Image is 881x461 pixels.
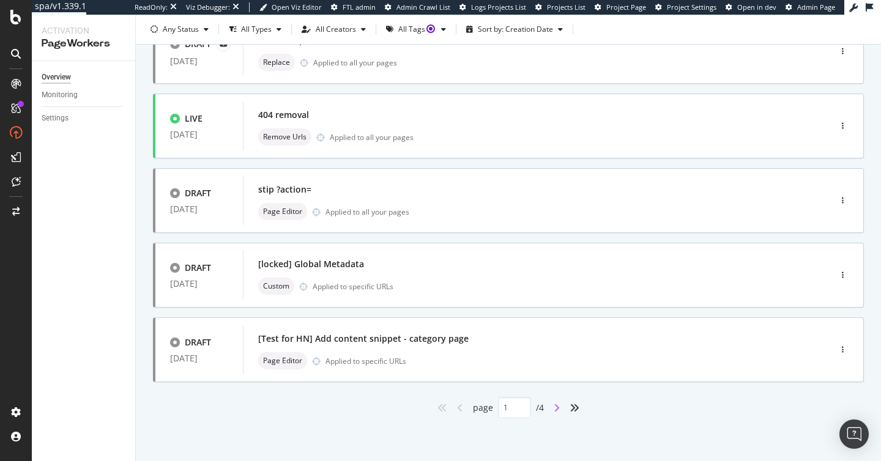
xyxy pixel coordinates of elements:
[185,112,203,125] div: LIVE
[313,281,393,292] div: Applied to specific URLs
[42,24,125,37] div: Activation
[163,26,199,33] div: Any Status
[737,2,776,12] span: Open in dev
[42,112,69,125] div: Settings
[473,397,544,418] div: page / 4
[316,26,356,33] div: All Creators
[478,26,553,33] div: Sort by: Creation Date
[396,2,450,12] span: Admin Crawl List
[42,71,127,84] a: Overview
[263,59,290,66] span: Replace
[606,2,646,12] span: Project Page
[42,89,127,101] a: Monitoring
[535,2,585,12] a: Projects List
[170,130,228,139] div: [DATE]
[224,20,286,39] button: All Types
[381,20,451,39] button: All TagsTooltip anchor
[655,2,716,12] a: Project Settings
[170,56,228,66] div: [DATE]
[343,2,376,12] span: FTL admin
[258,183,311,196] div: stip ?action=
[42,112,127,125] a: Settings
[459,2,526,12] a: Logs Projects List
[547,2,585,12] span: Projects List
[313,57,397,68] div: Applied to all your pages
[263,357,302,364] span: Page Editor
[258,109,309,121] div: 404 removal
[42,37,125,51] div: PageWorkers
[263,208,302,215] span: Page Editor
[258,352,307,369] div: neutral label
[385,2,450,12] a: Admin Crawl List
[170,353,228,363] div: [DATE]
[325,207,409,217] div: Applied to all your pages
[330,132,414,142] div: Applied to all your pages
[258,258,364,270] div: [locked] Global Metadata
[331,2,376,12] a: FTL admin
[263,133,307,141] span: Remove Urls
[425,23,436,34] div: Tooltip anchor
[258,333,469,345] div: [Test for HN] Add content snippet - category page
[186,2,230,12] div: Viz Debugger:
[263,282,289,290] span: Custom
[241,26,272,33] div: All Types
[839,419,869,449] div: Open Intercom Messenger
[170,279,228,289] div: [DATE]
[461,20,568,39] button: Sort by: Creation Date
[42,71,71,84] div: Overview
[135,2,168,12] div: ReadOnly:
[452,398,468,418] div: angle-left
[325,356,406,366] div: Applied to specific URLs
[549,398,565,418] div: angle-right
[259,2,322,12] a: Open Viz Editor
[258,54,295,71] div: neutral label
[185,336,211,349] div: DRAFT
[797,2,835,12] span: Admin Page
[170,204,228,214] div: [DATE]
[726,2,776,12] a: Open in dev
[595,2,646,12] a: Project Page
[272,2,322,12] span: Open Viz Editor
[297,20,371,39] button: All Creators
[42,89,78,101] div: Monitoring
[258,128,311,146] div: neutral label
[471,2,526,12] span: Logs Projects List
[146,20,214,39] button: Any Status
[185,262,211,274] div: DRAFT
[185,187,211,199] div: DRAFT
[258,278,294,295] div: neutral label
[786,2,835,12] a: Admin Page
[258,203,307,220] div: neutral label
[433,398,452,418] div: angles-left
[667,2,716,12] span: Project Settings
[565,398,584,418] div: angles-right
[398,26,436,33] div: All Tags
